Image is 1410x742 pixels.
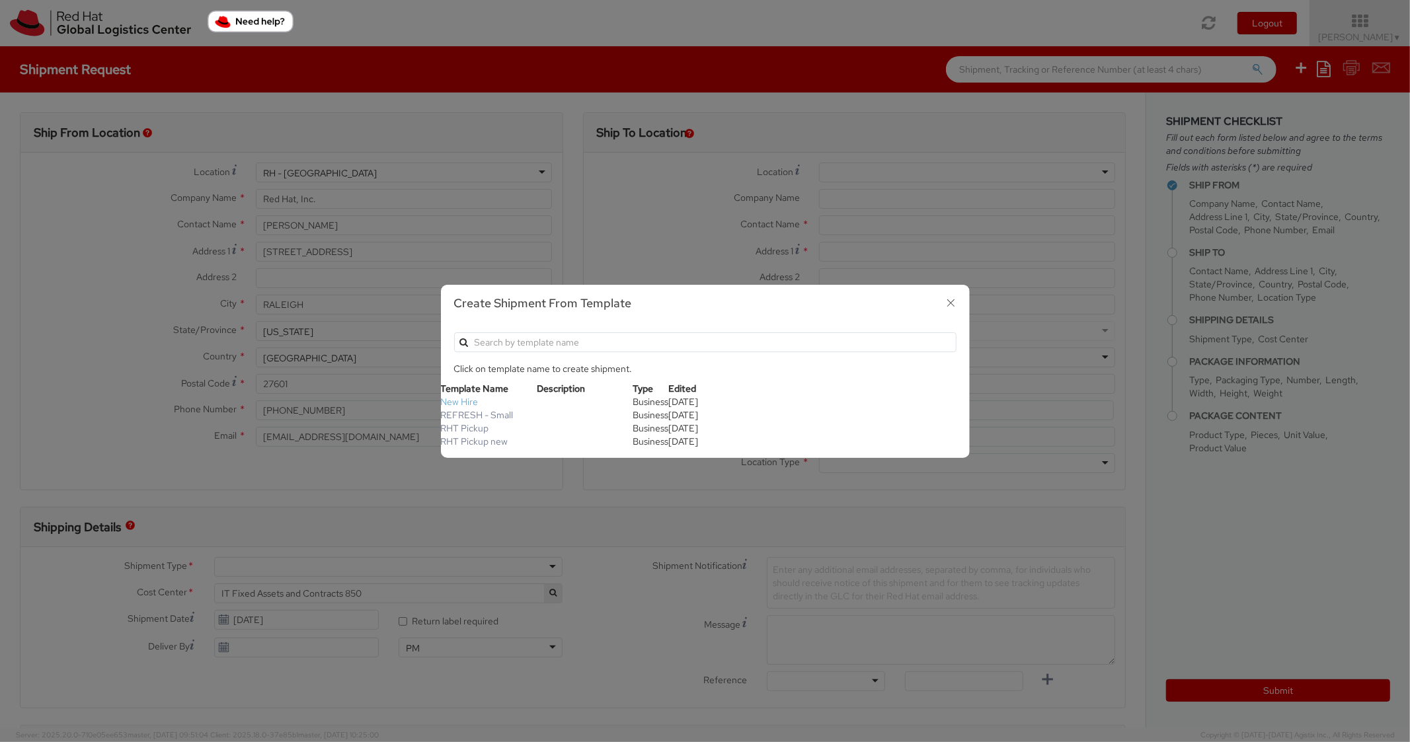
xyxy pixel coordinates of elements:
[633,409,668,421] span: Business
[441,422,489,434] a: RHT Pickup
[454,362,957,375] p: Click on template name to create shipment.
[633,382,668,395] th: Type
[454,332,957,352] input: Search by template name
[668,422,698,434] span: 01/11/2024
[668,435,698,447] span: 02/16/2024
[633,396,668,408] span: Business
[454,295,957,312] h3: Create Shipment From Template
[208,11,294,32] button: Need help?
[668,382,715,395] th: Edited
[441,382,537,395] th: Template Name
[668,409,698,421] span: 01/11/2024
[441,435,508,447] a: RHT Pickup new
[537,382,633,395] th: Description
[441,409,514,421] a: REFRESH - Small
[633,435,668,447] span: Business
[441,396,479,408] a: New Hire
[668,396,698,408] span: 01/24/2024
[633,422,668,434] span: Business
